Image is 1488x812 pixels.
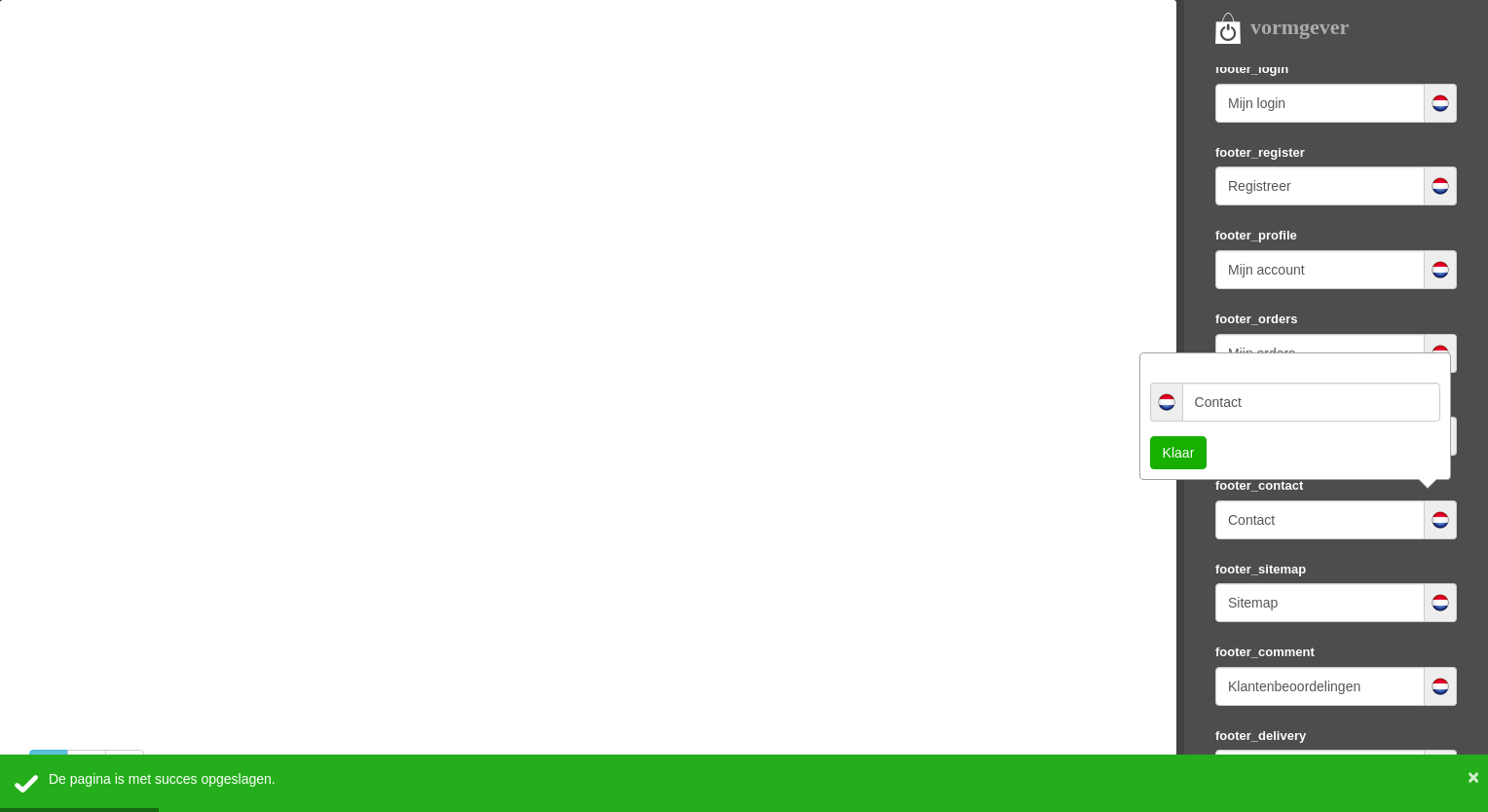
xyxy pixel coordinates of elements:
img: flag_nl-nl.png [1431,593,1450,612]
label: footer_login [1215,60,1288,79]
div: De pagina is met succes opgeslagen. [49,769,1473,789]
img: flag_nl-nl.png [1431,176,1450,196]
img: flag_nl-nl.png [1431,677,1450,696]
a: Mobile [105,750,144,783]
label: footer_comment [1215,644,1315,662]
img: flag_nl-nl.png [1431,344,1450,363]
button: × [1468,763,1479,792]
input: Contact [1182,383,1440,422]
a: Tablet [67,750,106,783]
label: footer_delivery [1215,727,1306,746]
label: footer_orders [1215,311,1298,329]
strong: vormgever [1250,15,1349,39]
img: flag_nl-nl.png [1431,510,1450,530]
label: footer_contact [1215,477,1303,496]
a: Klaar [1150,436,1208,469]
img: flag_nl-nl.png [1431,93,1450,113]
label: footer_profile [1215,227,1297,245]
label: footer_register [1215,144,1305,163]
img: flag_nl-nl.png [1431,260,1450,279]
img: flag_nl-nl.png [1157,392,1176,412]
label: footer_sitemap [1215,561,1306,579]
a: Desktop [29,750,68,783]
